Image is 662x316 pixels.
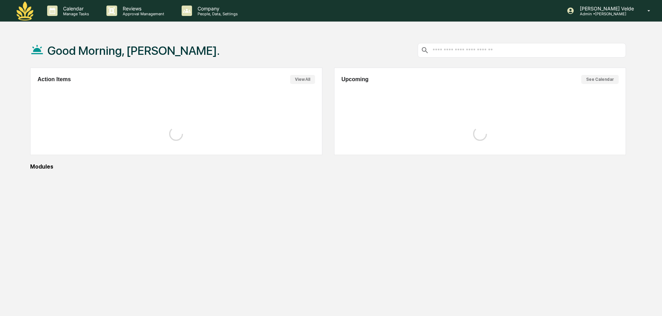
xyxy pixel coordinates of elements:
[290,75,315,84] button: View All
[341,76,368,83] h2: Upcoming
[117,6,168,11] p: Reviews
[574,6,637,11] p: [PERSON_NAME] Velde
[58,6,93,11] p: Calendar
[17,1,33,20] img: logo
[58,11,93,16] p: Manage Tasks
[37,76,71,83] h2: Action Items
[574,11,637,16] p: Admin • [PERSON_NAME]
[30,163,626,170] div: Modules
[47,44,220,58] h1: Good Morning, [PERSON_NAME].
[192,11,241,16] p: People, Data, Settings
[581,75,619,84] button: See Calendar
[192,6,241,11] p: Company
[117,11,168,16] p: Approval Management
